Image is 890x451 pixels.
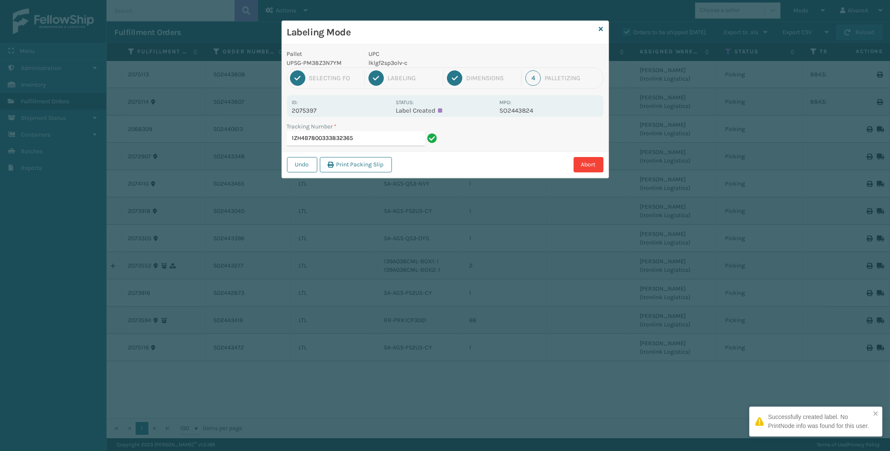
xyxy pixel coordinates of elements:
button: Undo [287,157,317,172]
div: 4 [525,70,541,86]
p: SO2443824 [499,107,598,114]
div: 2 [368,70,384,86]
div: Successfully created label. No PrintNode info was found for this user. [768,413,870,431]
p: Pallet [287,49,359,58]
h3: Labeling Mode [287,26,596,39]
label: Status: [396,99,414,105]
div: 1 [290,70,305,86]
p: Label Created [396,107,494,114]
p: lklgf2sp3olv-c [368,58,494,67]
p: UPC [368,49,494,58]
label: MPO: [499,99,511,105]
div: Dimensions [466,74,517,82]
button: Abort [574,157,603,172]
label: Id: [292,99,298,105]
button: Print Packing Slip [320,157,392,172]
div: 3 [447,70,462,86]
div: Palletizing [545,74,600,82]
div: Labeling [388,74,439,82]
p: UPSG-PM38Z3N7YM [287,58,359,67]
label: Tracking Number [287,122,337,131]
div: Selecting FO [309,74,360,82]
p: 2075397 [292,107,391,114]
button: close [873,410,879,418]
